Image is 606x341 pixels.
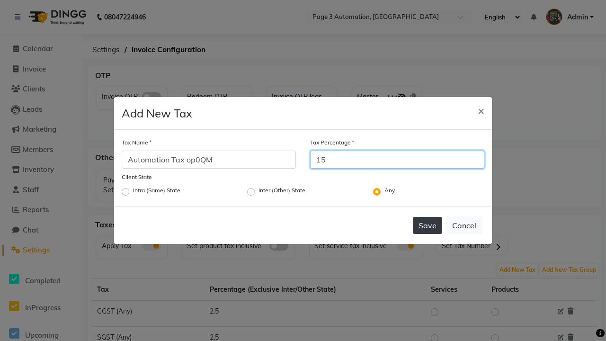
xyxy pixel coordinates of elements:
[133,186,180,197] label: Intra (Same) State
[258,186,305,197] label: Inter (Other) State
[122,138,151,147] label: Tax Name
[122,173,152,181] label: Client State
[470,97,492,124] button: Close
[413,217,442,234] button: Save
[310,138,354,147] label: Tax Percentage
[446,216,482,234] button: Cancel
[478,103,484,117] span: ×
[122,105,192,122] h4: Add New Tax
[384,186,395,197] label: Any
